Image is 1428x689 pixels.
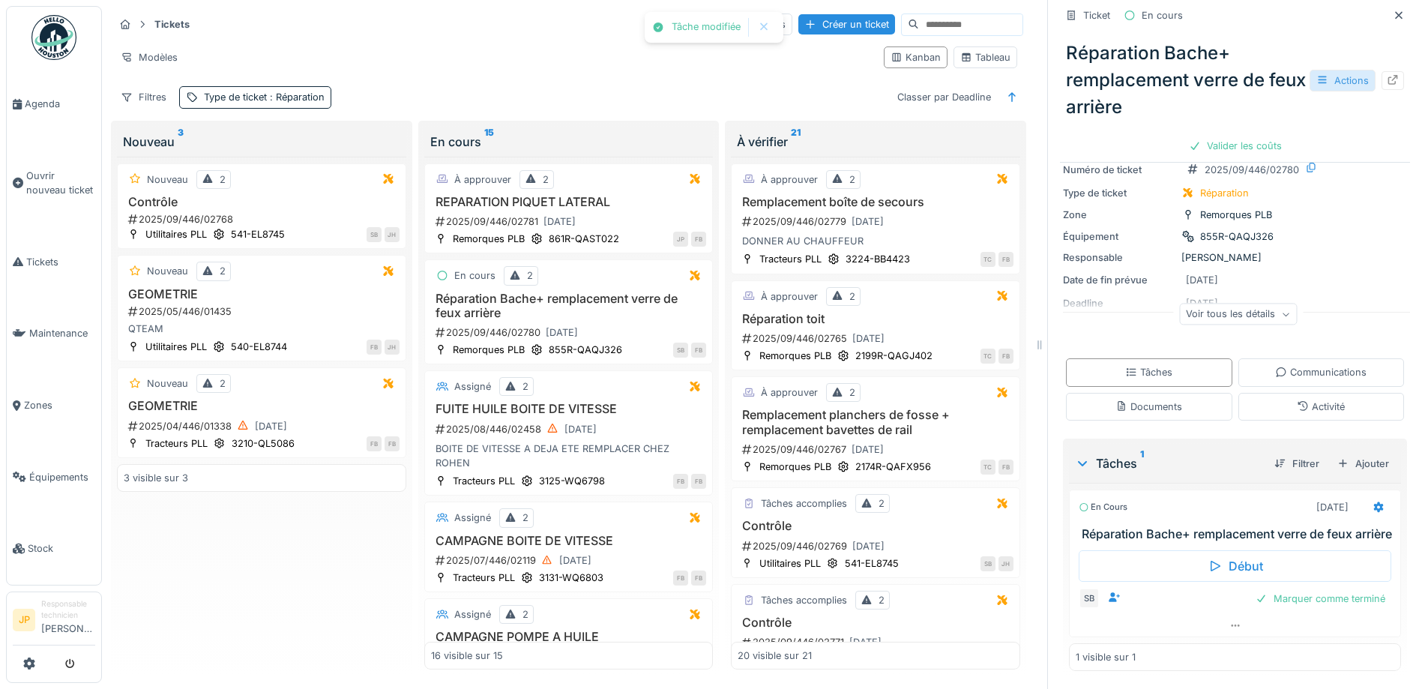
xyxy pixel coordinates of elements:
[998,252,1013,267] div: FB
[741,212,1013,231] div: 2025/09/446/02779
[673,232,688,247] div: JP
[852,442,884,457] div: [DATE]
[549,343,622,357] div: 855R-QAQJ326
[431,195,707,209] h3: REPARATION PIQUET LATERAL
[1082,527,1394,541] h3: Réparation Bache+ remplacement verre de feux arrière
[1200,208,1272,222] div: Remorques PLB
[1125,365,1172,379] div: Tâches
[846,252,910,266] div: 3224-BB4423
[845,556,899,571] div: 541-EL8745
[26,255,95,269] span: Tickets
[114,86,173,108] div: Filtres
[564,422,597,436] div: [DATE]
[546,325,578,340] div: [DATE]
[434,420,707,439] div: 2025/08/446/02458
[691,232,706,247] div: FB
[454,379,491,394] div: Assigné
[849,635,882,649] div: [DATE]
[431,630,707,644] h3: CAMPAGNE POMPE A HUILE
[367,227,382,242] div: SB
[431,292,707,320] h3: Réparation Bache+ remplacement verre de feux arrière
[1275,365,1367,379] div: Communications
[1183,136,1288,156] div: Valider les coûts
[29,326,95,340] span: Maintenance
[852,539,885,553] div: [DATE]
[741,329,1013,348] div: 2025/09/446/02765
[7,226,101,298] a: Tickets
[761,172,818,187] div: À approuver
[1063,229,1175,244] div: Équipement
[1076,650,1136,664] div: 1 visible sur 1
[41,598,95,622] div: Responsable technicien
[220,172,226,187] div: 2
[980,556,995,571] div: SB
[434,212,707,231] div: 2025/09/446/02781
[220,264,226,278] div: 2
[549,232,619,246] div: 861R-QAST022
[178,133,184,151] sup: 3
[539,571,603,585] div: 3131-WQ6803
[1079,501,1127,514] div: En cours
[7,370,101,442] a: Zones
[148,17,196,31] strong: Tickets
[791,133,801,151] sup: 21
[147,264,188,278] div: Nouveau
[741,537,1013,556] div: 2025/09/446/02769
[761,496,847,511] div: Tâches accomplies
[367,340,382,355] div: FB
[691,343,706,358] div: FB
[1316,500,1349,514] div: [DATE]
[434,323,707,342] div: 2025/09/446/02780
[127,212,400,226] div: 2025/09/446/02768
[13,609,35,631] li: JP
[1310,70,1376,91] div: Actions
[1250,589,1391,609] div: Marquer comme terminé
[124,399,400,413] h3: GEOMETRIE
[849,385,855,400] div: 2
[539,474,605,488] div: 3125-WQ6798
[127,417,400,436] div: 2025/04/446/01338
[431,534,707,548] h3: CAMPAGNE BOITE DE VITESSE
[761,593,847,607] div: Tâches accomplies
[980,460,995,475] div: TC
[124,322,400,336] div: QTEAM
[998,556,1013,571] div: JH
[759,252,822,266] div: Tracteurs PLL
[1060,34,1410,127] div: Réparation Bache+ remplacement verre de feux arrière
[124,195,400,209] h3: Contrôle
[673,474,688,489] div: FB
[761,385,818,400] div: À approuver
[673,343,688,358] div: SB
[852,331,885,346] div: [DATE]
[879,496,885,511] div: 2
[1115,400,1182,414] div: Documents
[41,598,95,642] li: [PERSON_NAME]
[145,340,207,354] div: Utilitaires PLL
[453,474,515,488] div: Tracteurs PLL
[998,460,1013,475] div: FB
[672,21,741,34] div: Tâche modifiée
[980,252,995,267] div: TC
[1331,454,1395,474] div: Ajouter
[255,419,287,433] div: [DATE]
[855,349,933,363] div: 2199R-QAGJ402
[7,140,101,226] a: Ouvrir nouveau ticket
[761,289,818,304] div: À approuver
[891,50,941,64] div: Kanban
[1079,550,1391,582] div: Début
[28,541,95,556] span: Stock
[7,298,101,370] a: Maintenance
[454,172,511,187] div: À approuver
[960,50,1010,64] div: Tableau
[559,553,591,568] div: [DATE]
[741,633,1013,652] div: 2025/09/446/02771
[453,232,525,246] div: Remorques PLB
[385,227,400,242] div: JH
[522,379,528,394] div: 2
[123,133,400,151] div: Nouveau
[434,551,707,570] div: 2025/07/446/02119
[673,571,688,586] div: FB
[891,86,998,108] div: Classer par Deadline
[124,471,188,485] div: 3 visible sur 3
[232,436,295,451] div: 3210-QL5086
